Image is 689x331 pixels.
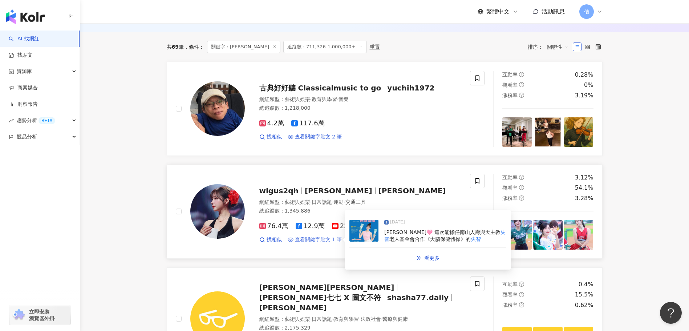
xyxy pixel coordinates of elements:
[519,72,524,77] span: question-circle
[575,291,593,299] div: 15.5%
[259,236,282,243] a: 找相似
[259,222,288,230] span: 76.4萬
[38,117,55,124] div: BETA
[337,96,339,102] span: ·
[502,174,518,180] span: 互動率
[17,112,55,129] span: 趨勢分析
[259,199,462,206] div: 網紅類型 ：
[528,41,573,53] div: 排序：
[285,96,310,102] span: 藝術與娛樂
[285,199,310,205] span: 藝術與娛樂
[471,236,481,242] mark: 失智
[333,199,344,205] span: 運動
[584,8,589,16] span: 佶
[575,301,593,309] div: 0.62%
[502,302,518,308] span: 漲粉率
[575,92,593,100] div: 3.19%
[384,229,506,242] mark: 失智
[259,303,327,312] span: [PERSON_NAME]
[310,199,312,205] span: ·
[9,118,14,123] span: rise
[486,8,510,16] span: 繁體中文
[167,62,603,156] a: KOL Avatar古典好好聽 Classicalmusic to goyuchih1972網紅類型：藝術與娛樂·教育與學習·音樂總追蹤數：1,218,0004.2萬117.6萬找相似查看關鍵字...
[381,316,382,322] span: ·
[382,316,408,322] span: 醫療與健康
[259,207,462,215] div: 總追蹤數 ： 1,345,886
[390,219,405,226] span: [DATE]
[6,9,45,24] img: logo
[502,292,518,298] span: 觀看率
[184,44,204,50] span: 條件 ：
[424,255,439,261] span: 看更多
[387,84,434,92] span: yuchih1972
[17,63,32,80] span: 資源庫
[361,316,381,322] span: 法政社會
[502,92,518,98] span: 漲粉率
[259,84,381,92] span: 古典好好聽 Classicalmusic to go
[259,316,462,323] div: 網紅類型 ：
[575,71,593,79] div: 0.28%
[333,316,359,322] span: 教育與學習
[291,120,325,127] span: 117.6萬
[542,8,565,15] span: 活動訊息
[584,81,593,89] div: 0%
[519,93,524,98] span: question-circle
[519,82,524,87] span: question-circle
[409,251,447,265] a: double-right看更多
[387,293,449,302] span: shasha77.daily
[9,101,38,108] a: 洞察報告
[519,292,524,297] span: question-circle
[384,229,500,235] span: [PERSON_NAME]🩷 這次能擔任南山人壽與天主教
[344,199,345,205] span: ·
[502,117,532,147] img: post-image
[519,282,524,287] span: question-circle
[9,35,39,43] a: searchAI 找網紅
[378,186,446,195] span: [PERSON_NAME]
[502,72,518,77] span: 互動率
[575,194,593,202] div: 3.28%
[389,236,471,242] span: 老人基金會合作《大腦保健體操》的
[533,117,563,147] img: post-image
[312,96,337,102] span: 教育與學習
[547,41,569,53] span: 關聯性
[575,174,593,182] div: 3.12%
[295,133,342,141] span: 查看關鍵字貼文 2 筆
[259,283,394,292] span: [PERSON_NAME][PERSON_NAME]
[167,44,184,50] div: 共 筆
[519,175,524,180] span: question-circle
[575,184,593,192] div: 54.1%
[310,96,312,102] span: ·
[519,185,524,190] span: question-circle
[259,133,282,141] a: 找相似
[310,316,312,322] span: ·
[579,280,593,288] div: 0.4%
[288,236,342,243] a: 查看關鍵字貼文 1 筆
[533,220,563,250] img: post-image
[416,255,421,260] span: double-right
[167,165,603,259] a: KOL Avatarwlgus2qh[PERSON_NAME][PERSON_NAME]網紅類型：藝術與娛樂·日常話題·運動·交通工具總追蹤數：1,345,88676.4萬12.9萬22.4萬2...
[267,133,282,141] span: 找相似
[305,186,372,195] span: [PERSON_NAME]
[332,316,333,322] span: ·
[312,199,332,205] span: 日常話題
[502,195,518,201] span: 漲粉率
[332,199,333,205] span: ·
[502,185,518,191] span: 觀看率
[345,199,366,205] span: 交通工具
[190,81,245,136] img: KOL Avatar
[259,293,381,302] span: [PERSON_NAME]七七 X 圖文不符
[12,309,26,321] img: chrome extension
[288,133,342,141] a: 查看關鍵字貼文 2 筆
[259,120,284,127] span: 4.2萬
[283,41,367,53] span: 追蹤數：711,326-1,000,000+
[296,222,325,230] span: 12.9萬
[17,129,37,145] span: 競品分析
[295,236,342,243] span: 查看關鍵字貼文 1 筆
[207,41,280,53] span: 關鍵字：[PERSON_NAME]
[519,302,524,307] span: question-circle
[370,44,380,50] div: 重置
[312,316,332,322] span: 日常話題
[502,82,518,88] span: 觀看率
[29,308,54,322] span: 立即安裝 瀏覽器外掛
[349,220,378,242] img: post-image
